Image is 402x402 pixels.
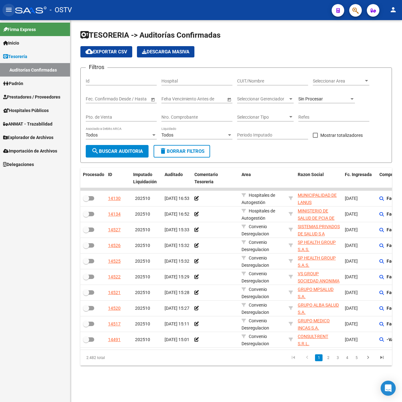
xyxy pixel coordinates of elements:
[324,354,332,361] a: 2
[345,274,358,279] span: [DATE]
[85,48,93,55] mat-icon: cloud_download
[91,147,99,155] mat-icon: search
[298,302,340,315] div: - 30718039734
[314,352,323,363] li: page 1
[108,320,121,328] div: 14517
[165,321,189,326] span: [DATE] 15:11
[242,255,269,268] span: Convenio Desregulacion
[86,132,98,137] span: Todos
[3,147,57,154] span: Importación de Archivos
[108,172,112,177] span: ID
[345,212,358,217] span: [DATE]
[5,6,13,13] mat-icon: menu
[345,290,358,295] span: [DATE]
[315,354,323,361] a: 1
[333,352,342,363] li: page 3
[86,145,149,158] button: Buscar Auditoria
[142,49,189,55] span: Descarga Masiva
[242,287,269,299] span: Convenio Desregulacion
[381,381,396,396] div: Open Intercom Messenger
[165,172,183,177] span: Auditado
[3,134,53,141] span: Explorador de Archivos
[161,132,173,137] span: Todos
[353,354,360,361] a: 5
[131,168,162,189] datatable-header-cell: Imputado Liquidación
[159,148,204,154] span: Borrar Filtros
[242,271,269,283] span: Convenio Desregulacion
[135,321,150,326] span: 202510
[80,168,106,189] datatable-header-cell: Procesado
[242,193,275,205] span: Hospitales de Autogestión
[165,212,189,217] span: [DATE] 16:52
[85,49,127,55] span: Exportar CSV
[91,148,143,154] span: Buscar Auditoria
[165,243,189,248] span: [DATE] 15:32
[135,243,150,248] span: 202510
[342,352,352,363] li: page 4
[237,115,288,120] span: Seleccionar Tipo
[192,168,239,189] datatable-header-cell: Comentario Tesoreria
[108,305,121,312] div: 14520
[3,107,49,114] span: Hospitales Públicos
[80,350,142,366] div: 2.482 total
[298,240,336,252] span: SP HEALTH GROUP S.A.S.
[80,46,132,57] button: Exportar CSV
[108,226,121,233] div: 14527
[149,96,156,103] button: Open calendar
[295,168,342,189] datatable-header-cell: Razon Social
[242,318,269,330] span: Convenio Desregulacion
[135,337,150,342] span: 202510
[3,121,52,127] span: ANMAT - Trazabilidad
[239,168,286,189] datatable-header-cell: Area
[242,208,275,221] span: Hospitales de Autogestión
[320,131,363,139] span: Mostrar totalizadores
[345,172,372,177] span: Fc. Ingresada
[3,40,19,46] span: Inicio
[298,207,340,221] div: - 30626983398
[298,271,340,283] span: VS GROUP SOCIEDAD ANONIMA
[108,195,121,202] div: 14130
[50,3,72,17] span: - OSTV
[3,53,27,60] span: Tesorería
[298,223,340,236] div: - 30592558951
[108,258,121,265] div: 14525
[165,196,189,201] span: [DATE] 16:53
[298,255,340,268] div: - 30715935933
[3,161,34,168] span: Delegaciones
[162,168,192,189] datatable-header-cell: Auditado
[165,290,189,295] span: [DATE] 15:28
[242,334,269,346] span: Convenio Desregulacion
[135,212,150,217] span: 202510
[298,96,323,101] span: Sin Procesar
[345,243,358,248] span: [DATE]
[298,224,340,236] span: SISTEMAS PRIVADOS DE SALUD S A
[287,354,299,361] a: go to first page
[313,78,364,84] span: Seleccionar Area
[298,303,339,315] span: GRUPO ALBA SALUD S.A.
[135,274,150,279] span: 202510
[343,354,351,361] a: 4
[242,224,269,236] span: Convenio Desregulacion
[165,259,189,264] span: [DATE] 15:32
[3,26,36,33] span: Firma Express
[135,196,150,201] span: 202510
[298,286,340,299] div: - 33717297879
[345,227,358,232] span: [DATE]
[345,196,358,201] span: [DATE]
[298,334,328,346] span: CONSULT-RENT S.R.L.
[165,337,189,342] span: [DATE] 15:01
[135,259,150,264] span: 202510
[242,240,269,252] span: Convenio Desregulacion
[298,318,330,330] span: GRUPO MEDICO INCAS S.A.
[165,227,189,232] span: [DATE] 15:33
[108,273,121,281] div: 14522
[226,96,232,103] button: Open calendar
[298,239,340,252] div: - 30715935933
[298,333,340,346] div: - 30710542372
[133,172,157,184] span: Imputado Liquidación
[323,352,333,363] li: page 2
[242,303,269,315] span: Convenio Desregulacion
[345,321,358,326] span: [DATE]
[298,208,334,228] span: MINISTERIO DE SALUD DE PCIA DE BSAS
[137,46,194,57] app-download-masive: Descarga masiva de comprobantes (adjuntos)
